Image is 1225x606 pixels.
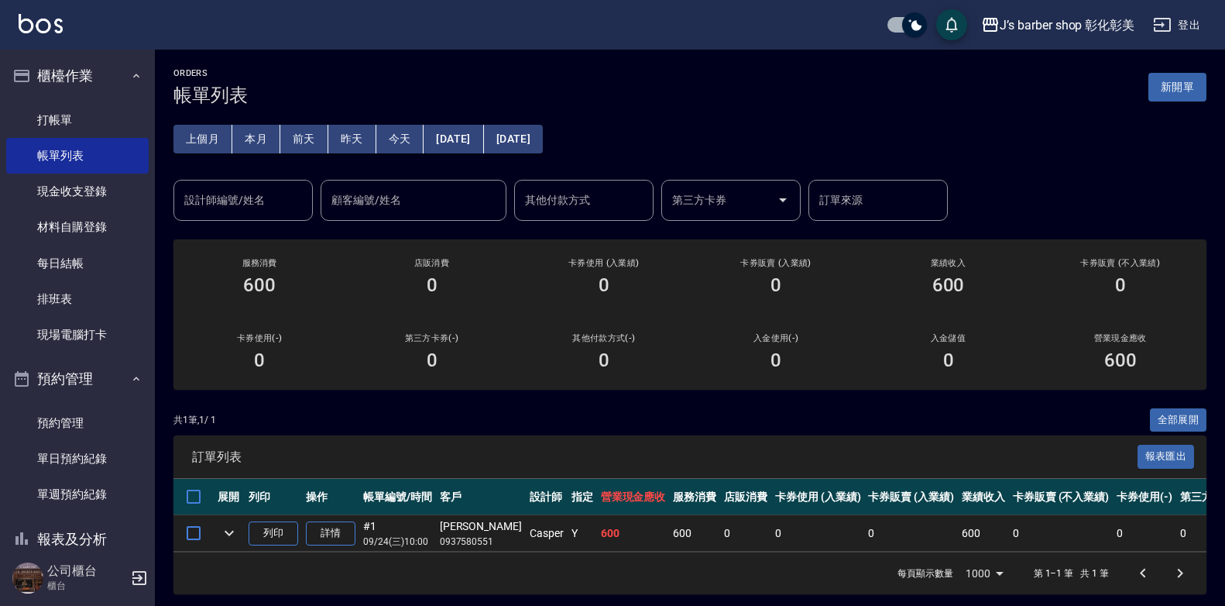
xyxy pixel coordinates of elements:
td: 0 [864,515,958,552]
h3: 0 [427,349,437,371]
button: save [936,9,967,40]
a: 詳情 [306,522,355,546]
button: 登出 [1147,11,1206,40]
a: 每日結帳 [6,246,149,281]
h2: 營業現金應收 [1053,333,1188,343]
a: 排班表 [6,281,149,317]
h3: 0 [599,349,609,371]
h3: 0 [1115,274,1126,296]
th: 服務消費 [669,479,720,515]
p: 09/24 (三) 10:00 [363,535,432,549]
button: 昨天 [328,125,376,153]
h2: 店販消費 [364,258,499,268]
h2: 入金儲值 [880,333,1015,343]
th: 業績收入 [958,479,1009,515]
button: [DATE] [484,125,543,153]
p: 0937580551 [440,535,522,549]
a: 單日預約紀錄 [6,441,149,477]
a: 帳單列表 [6,138,149,174]
td: 0 [720,515,771,552]
button: 列印 [249,522,298,546]
td: 600 [669,515,720,552]
button: 報表及分析 [6,519,149,560]
td: 600 [597,515,670,552]
button: 櫃檯作業 [6,56,149,96]
button: 前天 [280,125,328,153]
td: 0 [771,515,865,552]
th: 營業現金應收 [597,479,670,515]
h2: 卡券使用(-) [192,333,327,343]
button: 報表匯出 [1137,445,1195,469]
button: J’s barber shop 彰化彰美 [975,9,1141,41]
h3: 帳單列表 [173,84,248,106]
button: 今天 [376,125,424,153]
a: 打帳單 [6,102,149,138]
p: 第 1–1 筆 共 1 筆 [1034,566,1109,580]
h2: 卡券販賣 (不入業績) [1053,258,1188,268]
h2: ORDERS [173,68,248,78]
h3: 0 [599,274,609,296]
h3: 600 [243,274,276,296]
h3: 600 [932,274,965,296]
h2: 其他付款方式(-) [537,333,671,343]
a: 報表匯出 [1137,449,1195,463]
button: 新開單 [1148,73,1206,102]
button: Open [770,188,795,212]
button: 本月 [232,125,280,153]
th: 設計師 [526,479,568,515]
th: 卡券使用(-) [1113,479,1176,515]
th: 指定 [568,479,597,515]
h3: 0 [770,349,781,371]
h3: 0 [254,349,265,371]
h3: 0 [770,274,781,296]
th: 卡券販賣 (入業績) [864,479,958,515]
div: J’s barber shop 彰化彰美 [1000,15,1134,35]
h3: 600 [1104,349,1137,371]
td: 0 [1113,515,1176,552]
img: Logo [19,14,63,33]
td: Casper [526,515,568,552]
a: 現場電腦打卡 [6,317,149,353]
h2: 業績收入 [880,258,1015,268]
th: 店販消費 [720,479,771,515]
div: [PERSON_NAME] [440,518,522,535]
th: 客戶 [436,479,526,515]
th: 列印 [245,479,302,515]
h2: 卡券販賣 (入業績) [709,258,843,268]
h2: 第三方卡券(-) [364,333,499,343]
td: 600 [958,515,1009,552]
td: Y [568,515,597,552]
th: 展開 [214,479,245,515]
h5: 公司櫃台 [47,563,126,579]
button: expand row [218,522,241,545]
button: 上個月 [173,125,232,153]
td: 0 [1009,515,1113,552]
h3: 0 [427,274,437,296]
th: 卡券販賣 (不入業績) [1009,479,1113,515]
button: 全部展開 [1150,408,1207,432]
p: 櫃台 [47,579,126,593]
div: 1000 [959,553,1009,594]
th: 操作 [302,479,359,515]
a: 現金收支登錄 [6,174,149,209]
h2: 入金使用(-) [709,333,843,343]
img: Person [12,563,43,594]
h3: 0 [943,349,954,371]
p: 每頁顯示數量 [897,566,953,580]
a: 新開單 [1148,79,1206,94]
button: [DATE] [424,125,483,153]
td: #1 [359,515,436,552]
h2: 卡券使用 (入業績) [537,258,671,268]
a: 單週預約紀錄 [6,477,149,512]
h3: 服務消費 [192,258,327,268]
span: 訂單列表 [192,449,1137,465]
th: 帳單編號/時間 [359,479,436,515]
p: 共 1 筆, 1 / 1 [173,413,216,427]
a: 材料自購登錄 [6,209,149,245]
th: 卡券使用 (入業績) [771,479,865,515]
button: 預約管理 [6,359,149,399]
a: 預約管理 [6,405,149,441]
